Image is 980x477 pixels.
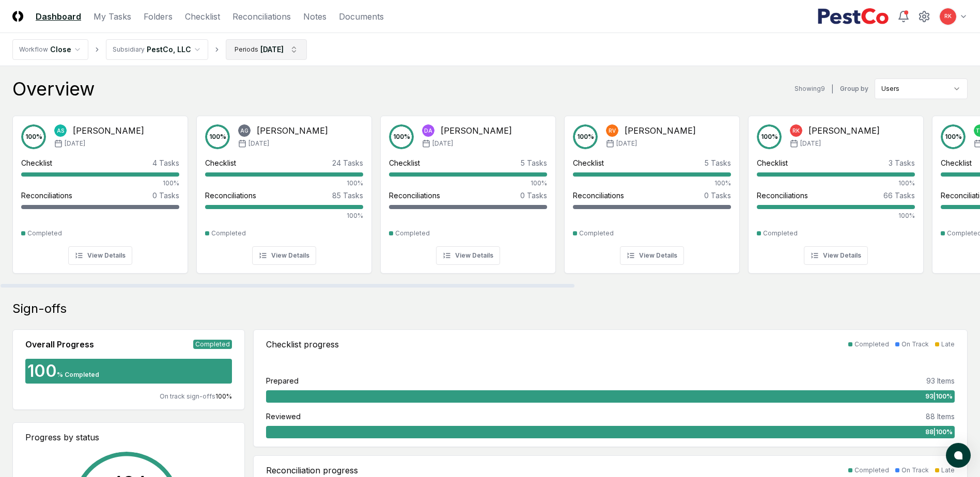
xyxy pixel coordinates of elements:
[94,10,131,23] a: My Tasks
[901,466,929,475] div: On Track
[339,10,384,23] a: Documents
[748,107,924,274] a: 100%RK[PERSON_NAME][DATE]Checklist3 Tasks100%Reconciliations66 Tasks100%CompletedView Details
[704,190,731,201] div: 0 Tasks
[389,190,440,201] div: Reconciliations
[925,427,953,437] span: 88 | 100 %
[424,127,432,135] span: DA
[795,84,825,93] div: Showing 9
[757,190,808,201] div: Reconciliations
[625,124,696,137] div: [PERSON_NAME]
[944,12,952,20] span: RK
[232,10,291,23] a: Reconciliations
[757,179,915,188] div: 100%
[757,157,788,168] div: Checklist
[196,107,372,274] a: 100%AG[PERSON_NAME][DATE]Checklist24 Tasks100%Reconciliations85 Tasks100%CompletedView Details
[226,39,307,60] button: Periods[DATE]
[432,139,453,148] span: [DATE]
[883,190,915,201] div: 66 Tasks
[185,10,220,23] a: Checklist
[12,78,95,99] div: Overview
[252,246,316,265] button: View Details
[248,139,269,148] span: [DATE]
[113,45,145,54] div: Subsidiary
[817,8,889,25] img: PestCo logo
[266,464,358,476] div: Reconciliation progress
[73,124,144,137] div: [PERSON_NAME]
[12,300,968,317] div: Sign-offs
[27,229,62,238] div: Completed
[240,127,248,135] span: AG
[152,157,179,168] div: 4 Tasks
[12,107,188,274] a: 100%AS[PERSON_NAME][DATE]Checklist4 Tasks100%Reconciliations0 TasksCompletedView Details
[68,246,132,265] button: View Details
[441,124,512,137] div: [PERSON_NAME]
[854,340,889,349] div: Completed
[800,139,821,148] span: [DATE]
[332,157,363,168] div: 24 Tasks
[520,190,547,201] div: 0 Tasks
[389,179,547,188] div: 100%
[389,157,420,168] div: Checklist
[205,190,256,201] div: Reconciliations
[25,363,57,379] div: 100
[573,179,731,188] div: 100%
[946,443,971,468] button: atlas-launcher
[211,229,246,238] div: Completed
[926,411,955,422] div: 88 Items
[436,246,500,265] button: View Details
[854,466,889,475] div: Completed
[926,375,955,386] div: 93 Items
[804,246,868,265] button: View Details
[941,157,972,168] div: Checklist
[21,190,72,201] div: Reconciliations
[25,431,232,443] div: Progress by status
[266,338,339,351] div: Checklist progress
[808,124,880,137] div: [PERSON_NAME]
[380,107,556,274] a: 100%DA[PERSON_NAME][DATE]Checklist5 Tasks100%Reconciliations0 TasksCompletedView Details
[609,127,616,135] span: RV
[266,375,299,386] div: Prepared
[193,340,232,349] div: Completed
[257,124,328,137] div: [PERSON_NAME]
[253,329,968,447] a: Checklist progressCompletedOn TrackLatePrepared93 Items93|100%Reviewed88 Items88|100%
[12,39,307,60] nav: breadcrumb
[579,229,614,238] div: Completed
[19,45,48,54] div: Workflow
[205,179,363,188] div: 100%
[901,340,929,349] div: On Track
[925,392,953,401] span: 93 | 100 %
[939,7,957,26] button: RK
[792,127,800,135] span: RK
[12,11,23,22] img: Logo
[21,157,52,168] div: Checklist
[160,392,215,400] span: On track sign-offs
[152,190,179,201] div: 0 Tasks
[831,84,834,94] div: |
[564,107,740,274] a: 100%RV[PERSON_NAME][DATE]Checklist5 Tasks100%Reconciliations0 TasksCompletedView Details
[616,139,637,148] span: [DATE]
[215,392,232,400] span: 100 %
[941,466,955,475] div: Late
[757,211,915,220] div: 100%
[21,179,179,188] div: 100%
[889,157,915,168] div: 3 Tasks
[205,157,236,168] div: Checklist
[266,411,301,422] div: Reviewed
[763,229,798,238] div: Completed
[25,338,94,351] div: Overall Progress
[941,340,955,349] div: Late
[573,190,624,201] div: Reconciliations
[332,190,363,201] div: 85 Tasks
[620,246,684,265] button: View Details
[36,10,81,23] a: Dashboard
[65,139,85,148] span: [DATE]
[303,10,326,23] a: Notes
[57,370,99,379] div: % Completed
[573,157,604,168] div: Checklist
[205,211,363,220] div: 100%
[260,44,284,55] div: [DATE]
[57,127,64,135] span: AS
[705,157,731,168] div: 5 Tasks
[395,229,430,238] div: Completed
[144,10,173,23] a: Folders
